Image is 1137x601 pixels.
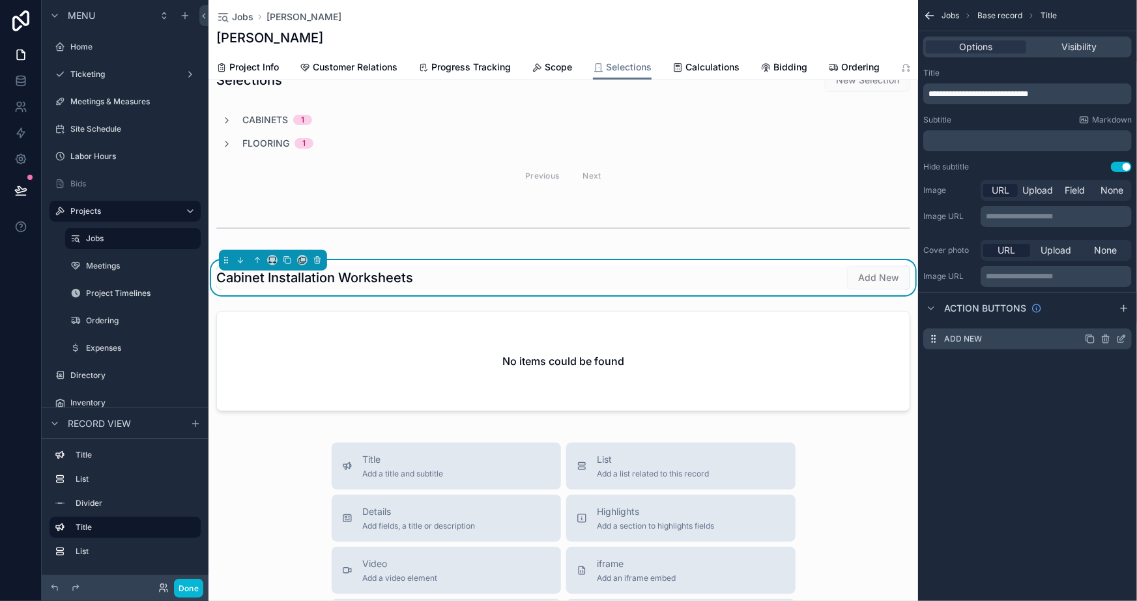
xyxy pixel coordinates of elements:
label: Inventory [70,398,198,408]
span: iframe [597,557,676,570]
span: Upload [1041,244,1072,257]
label: Labor Hours [70,151,198,162]
span: Details [363,505,476,518]
div: scrollable content [981,206,1132,227]
span: Add fields, a title or description [363,521,476,531]
label: Site Schedule [70,124,198,134]
span: Title [1041,10,1057,21]
a: Jobs [216,10,253,23]
span: Selections [606,61,652,74]
label: Image URL [923,271,975,282]
a: Ordering [828,55,880,81]
span: Jobs [942,10,959,21]
label: Image [923,185,975,196]
a: Progress Tracking [418,55,511,81]
label: Meetings & Measures [70,96,198,107]
button: TitleAdd a title and subtitle [332,443,561,490]
span: Visibility [1061,40,1097,53]
button: DetailsAdd fields, a title or description [332,495,561,542]
button: VideoAdd a video element [332,547,561,594]
span: Customer Relations [313,61,397,74]
div: scrollable content [923,130,1132,151]
span: List [597,453,710,466]
a: Project Timelines [65,283,201,304]
label: Projects [70,206,175,216]
label: Add New [944,334,982,344]
a: Expenses [65,338,201,359]
span: Field [1065,184,1085,197]
a: Projects [50,201,201,222]
button: Done [174,579,203,598]
span: Add a video element [363,573,438,583]
span: Upload [1022,184,1053,197]
a: Ordering [65,310,201,331]
a: Selections [593,55,652,80]
span: Action buttons [944,302,1026,315]
label: Ordering [86,315,198,326]
span: Add a title and subtitle [363,469,444,479]
a: [PERSON_NAME] [266,10,341,23]
a: Bidding [760,55,807,81]
a: Directory [50,365,201,386]
label: List [76,474,195,484]
span: Bidding [773,61,807,74]
button: iframeAdd an iframe embed [566,547,796,594]
a: Labor Hours [50,146,201,167]
h1: Cabinet Installation Worksheets [216,269,413,287]
div: scrollable content [981,266,1132,287]
label: Jobs [86,233,193,244]
label: Title [76,522,190,533]
a: Customer Relations [300,55,397,81]
span: Jobs [232,10,253,23]
label: Title [76,450,195,460]
label: Bids [70,179,198,189]
h1: [PERSON_NAME] [216,29,323,47]
span: Highlights [597,505,715,518]
a: Scope [532,55,572,81]
a: Ticketing [50,64,201,85]
span: URL [998,244,1016,257]
label: Hide subtitle [923,162,969,172]
a: Meetings [65,256,201,276]
span: Options [960,40,993,53]
span: None [1095,244,1117,257]
label: Divider [76,498,195,508]
label: Subtitle [923,115,951,125]
button: HighlightsAdd a section to highlights fields [566,495,796,542]
label: Image URL [923,211,975,222]
span: Add an iframe embed [597,573,676,583]
label: Home [70,42,198,52]
label: Cover photo [923,245,975,256]
span: Markdown [1092,115,1132,125]
span: None [1101,184,1123,197]
span: Record view [68,417,131,430]
a: Calculations [672,55,740,81]
a: Bids [50,173,201,194]
span: Add a section to highlights fields [597,521,715,531]
span: Calculations [685,61,740,74]
button: ListAdd a list related to this record [566,443,796,490]
span: Base record [977,10,1022,21]
a: Jobs [65,228,201,249]
a: Markdown [1079,115,1132,125]
span: Title [363,453,444,466]
a: Inventory [50,392,201,413]
span: Menu [68,9,95,22]
div: scrollable content [42,439,209,575]
span: Video [363,557,438,570]
label: Meetings [86,261,198,271]
label: Ticketing [70,69,180,80]
span: URL [992,184,1009,197]
span: Scope [545,61,572,74]
a: Site Schedule [50,119,201,139]
span: Progress Tracking [431,61,511,74]
label: List [76,546,195,557]
span: Project Info [229,61,279,74]
label: Title [923,68,940,78]
div: scrollable content [923,83,1132,104]
a: Project Info [216,55,279,81]
span: Ordering [841,61,880,74]
label: Project Timelines [86,288,198,299]
a: Meetings & Measures [50,91,201,112]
